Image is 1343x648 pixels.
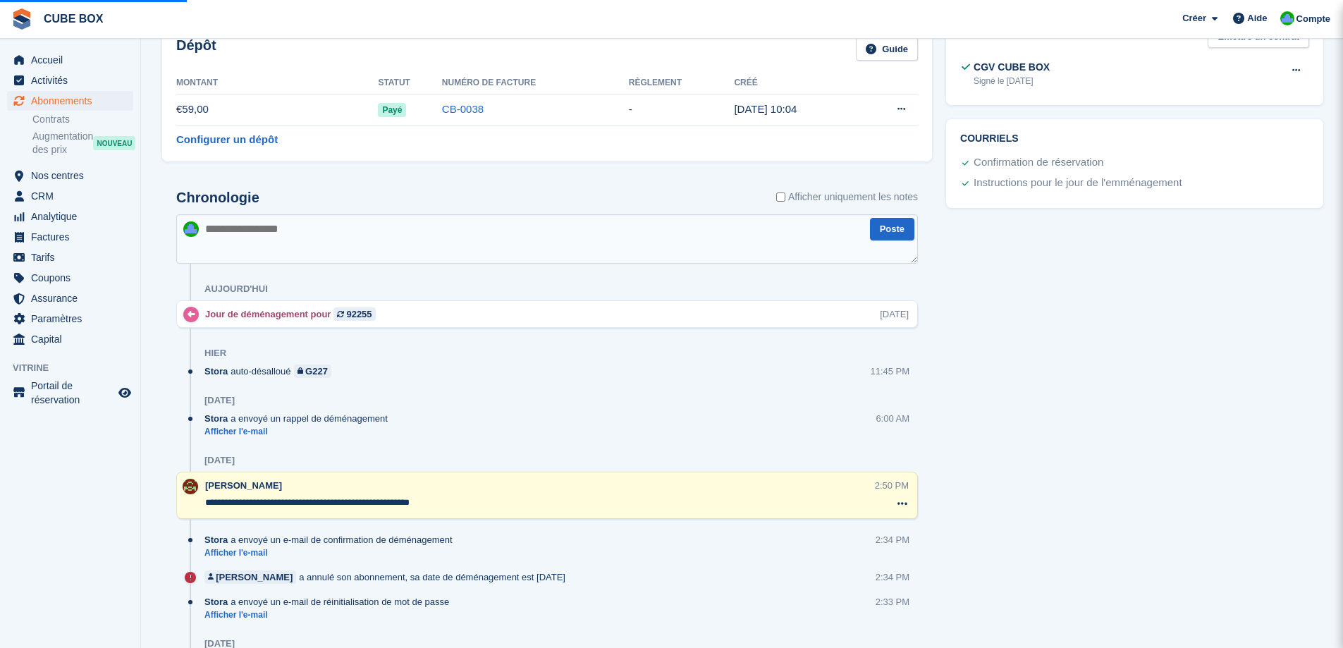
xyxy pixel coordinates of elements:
a: menu [7,166,133,185]
th: Numéro de facture [442,72,629,94]
a: CUBE BOX [38,7,109,30]
span: Payé [378,103,406,117]
span: Compte [1296,12,1330,26]
a: menu [7,91,133,111]
div: 6:00 AM [876,412,909,425]
span: Coupons [31,268,116,288]
time: 2025-06-24 08:04:54 UTC [734,103,797,115]
a: menu [7,329,133,349]
span: Stora [204,533,228,546]
a: menu [7,227,133,247]
div: Hier [204,348,226,359]
img: stora-icon-8386f47178a22dfd0bd8f6a31ec36ba5ce8667c1dd55bd0f319d3a0aa187defe.svg [11,8,32,30]
a: Augmentation des prix NOUVEAU [32,129,133,157]
th: Créé [734,72,859,94]
span: Analytique [31,207,116,226]
a: menu [7,288,133,308]
span: Abonnements [31,91,116,111]
a: Afficher l'e-mail [204,609,456,621]
a: CB-0038 [442,103,484,115]
th: Règlement [629,72,735,94]
span: Vitrine [13,361,140,375]
a: Afficher l'e-mail [204,547,460,559]
a: Boutique d'aperçu [116,384,133,401]
img: Cube Box [1280,11,1294,25]
div: Instructions pour le jour de l'emménagement [974,175,1182,192]
div: a envoyé un rappel de déménagement [204,412,395,425]
span: CRM [31,186,116,206]
span: Activités [31,71,116,90]
a: menu [7,186,133,206]
span: Créer [1182,11,1206,25]
a: menu [7,207,133,226]
span: Stora [204,412,228,425]
span: Aide [1247,11,1267,25]
span: Stora [204,365,228,378]
input: Afficher uniquement les notes [776,190,785,204]
span: Portail de réservation [31,379,116,407]
a: menu [7,247,133,267]
h2: Chronologie [176,190,259,206]
div: a annulé son abonnement, sa date de déménagement est [DATE] [204,570,572,584]
span: Tarifs [31,247,116,267]
a: menu [7,71,133,90]
div: CGV CUBE BOX [974,60,1050,75]
div: 2:33 PM [876,595,909,609]
a: Contrats [32,113,133,126]
div: [PERSON_NAME] [216,570,293,584]
div: Aujourd'hui [204,283,268,295]
span: Accueil [31,50,116,70]
div: a envoyé un e-mail de confirmation de déménagement [204,533,460,546]
img: Cube Box [183,221,199,237]
div: [DATE] [204,455,235,466]
div: [DATE] [204,395,235,406]
a: menu [7,50,133,70]
a: 92255 [333,307,375,321]
a: [PERSON_NAME] [204,570,296,584]
th: Montant [176,72,378,94]
td: €59,00 [176,94,378,126]
a: Configurer un dépôt [176,132,278,148]
div: Signé le [DATE] [974,75,1050,87]
div: NOUVEAU [93,136,135,150]
div: Confirmation de réservation [974,154,1103,171]
div: auto-désalloué [204,365,338,378]
td: - [629,94,735,126]
span: Nos centres [31,166,116,185]
label: Afficher uniquement les notes [776,190,918,204]
span: Assurance [31,288,116,308]
div: 2:34 PM [876,570,909,584]
div: [DATE] [880,307,909,321]
a: G227 [294,365,331,378]
span: Factures [31,227,116,247]
h2: Dépôt [176,37,216,61]
th: Statut [378,72,441,94]
img: alex soubira [183,479,198,494]
div: a envoyé un e-mail de réinitialisation de mot de passe [204,595,456,609]
span: [PERSON_NAME] [205,480,282,491]
span: Paramètres [31,309,116,329]
div: Jour de déménagement pour [205,307,383,321]
div: G227 [305,365,328,378]
a: Guide [856,37,918,61]
span: Augmentation des prix [32,130,93,157]
div: 2:34 PM [876,533,909,546]
span: Capital [31,329,116,349]
a: Afficher l'e-mail [204,426,395,438]
a: menu [7,379,133,407]
div: 92255 [346,307,372,321]
div: 11:45 PM [870,365,909,378]
span: Stora [204,595,228,609]
h2: Courriels [960,133,1309,145]
button: Poste [870,218,914,241]
div: 2:50 PM [875,479,909,492]
a: menu [7,268,133,288]
a: menu [7,309,133,329]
